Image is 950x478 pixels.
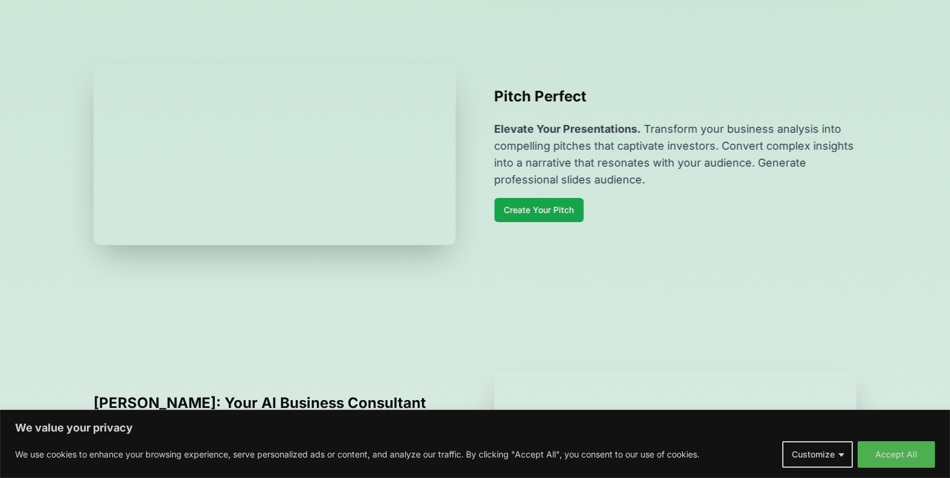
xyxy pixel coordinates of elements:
[494,121,856,188] p: Transform your business analysis into compelling pitches that captivate investors. Convert comple...
[494,87,856,106] h2: Pitch Perfect
[782,441,853,468] button: Customize
[15,447,700,462] p: We use cookies to enhance your browsing experience, serve personalized ads or content, and analyz...
[15,421,935,435] p: We value your privacy
[94,394,456,413] h2: [PERSON_NAME]: Your AI Business Consultant
[494,123,641,135] span: Elevate Your Presentations.
[858,441,935,468] button: Accept All
[494,198,584,222] a: Create Your Pitch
